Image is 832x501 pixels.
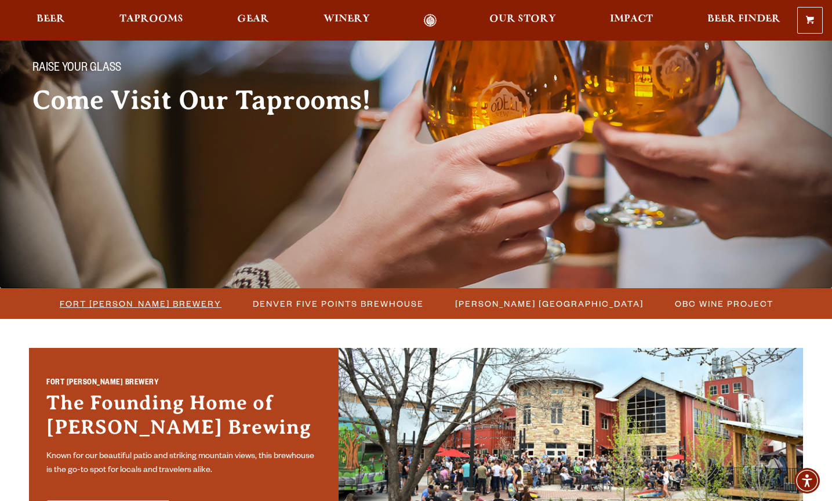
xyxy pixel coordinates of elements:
a: Taprooms [112,14,191,27]
div: Accessibility Menu [794,468,820,493]
a: Beer [29,14,72,27]
a: Winery [316,14,377,27]
span: Raise your glass [32,61,121,77]
a: Gear [230,14,277,27]
span: Beer Finder [707,14,780,24]
p: Known for our beautiful patio and striking mountain views, this brewhouse is the go-to spot for l... [46,450,321,478]
a: [PERSON_NAME] [GEOGRAPHIC_DATA] [448,295,649,312]
span: [PERSON_NAME] [GEOGRAPHIC_DATA] [455,295,644,312]
a: Our Story [482,14,564,27]
span: Winery [324,14,370,24]
span: OBC Wine Project [675,295,773,312]
span: Fort [PERSON_NAME] Brewery [60,295,221,312]
span: Our Story [489,14,556,24]
h2: Come Visit Our Taprooms! [32,86,394,115]
span: Beer [37,14,65,24]
a: Impact [602,14,660,27]
span: Taprooms [119,14,183,24]
a: Fort [PERSON_NAME] Brewery [53,295,227,312]
a: Odell Home [408,14,452,27]
span: Denver Five Points Brewhouse [253,295,424,312]
a: Denver Five Points Brewhouse [246,295,430,312]
h3: The Founding Home of [PERSON_NAME] Brewing [46,391,321,445]
h2: Fort [PERSON_NAME] Brewery [46,377,321,391]
span: Gear [237,14,269,24]
a: Beer Finder [700,14,788,27]
a: OBC Wine Project [668,295,779,312]
span: Impact [610,14,653,24]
